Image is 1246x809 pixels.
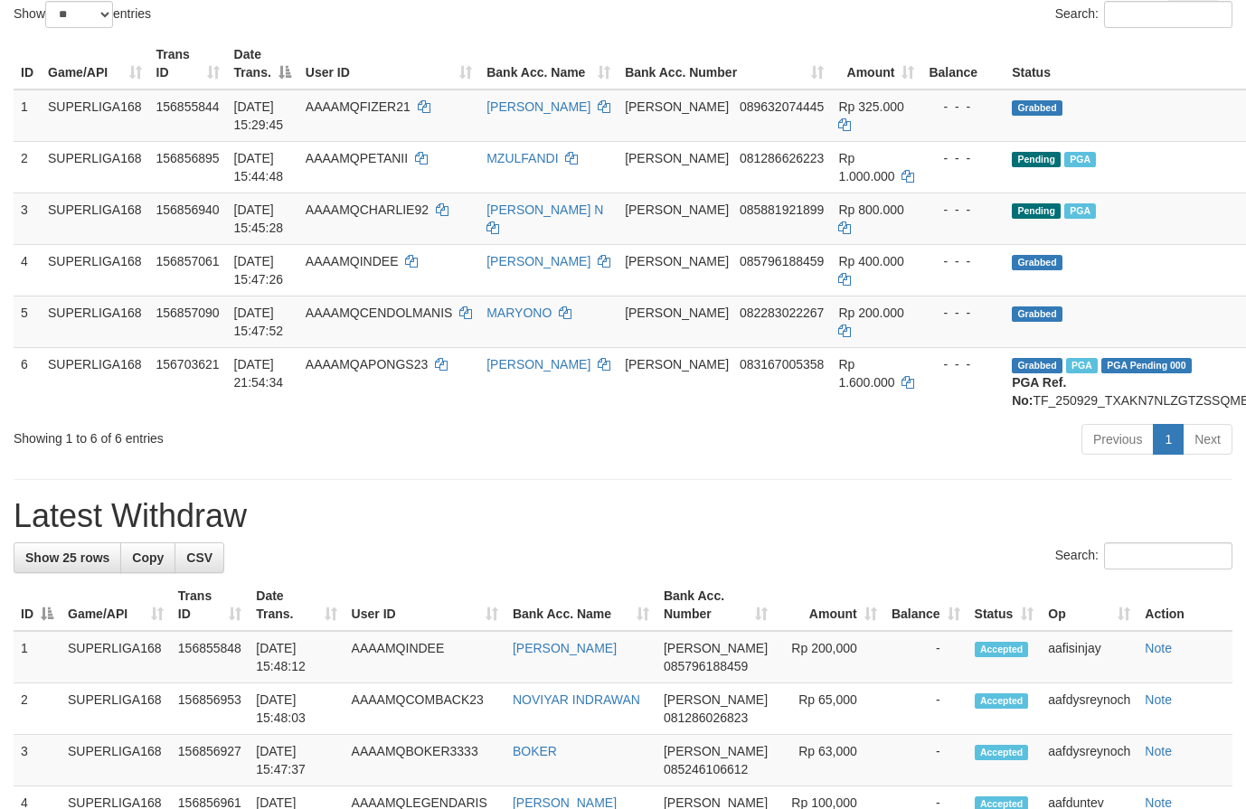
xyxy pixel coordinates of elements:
[838,99,903,114] span: Rp 325.000
[171,735,249,786] td: 156856927
[61,579,171,631] th: Game/API: activate to sort column ascending
[14,193,41,244] td: 3
[41,38,149,89] th: Game/API: activate to sort column ascending
[1041,735,1137,786] td: aafdysreynoch
[186,550,212,565] span: CSV
[740,254,824,268] span: Copy 085796188459 to clipboard
[968,579,1042,631] th: Status: activate to sort column ascending
[61,631,171,683] td: SUPERLIGA168
[234,202,284,235] span: [DATE] 15:45:28
[664,762,748,776] span: Copy 085246106612 to clipboard
[740,99,824,114] span: Copy 089632074445 to clipboard
[41,296,149,347] td: SUPERLIGA168
[171,631,249,683] td: 156855848
[975,745,1029,760] span: Accepted
[975,693,1029,709] span: Accepted
[156,151,220,165] span: 156856895
[1104,542,1232,569] input: Search:
[664,659,748,673] span: Copy 085796188459 to clipboard
[41,244,149,296] td: SUPERLIGA168
[884,579,968,631] th: Balance: activate to sort column ascending
[1104,1,1232,28] input: Search:
[1145,744,1172,758] a: Note
[120,542,175,573] a: Copy
[838,202,903,217] span: Rp 800.000
[486,306,552,320] a: MARYONO
[625,357,729,372] span: [PERSON_NAME]
[1012,375,1066,408] b: PGA Ref. No:
[306,202,429,217] span: AAAAMQCHARLIE92
[41,193,149,244] td: SUPERLIGA168
[884,631,968,683] td: -
[41,347,149,417] td: SUPERLIGA168
[41,89,149,142] td: SUPERLIGA168
[625,151,729,165] span: [PERSON_NAME]
[298,38,479,89] th: User ID: activate to sort column ascending
[249,683,344,735] td: [DATE] 15:48:03
[775,579,884,631] th: Amount: activate to sort column ascending
[171,579,249,631] th: Trans ID: activate to sort column ascending
[740,151,824,165] span: Copy 081286626223 to clipboard
[306,357,428,372] span: AAAAMQAPONGS23
[486,99,590,114] a: [PERSON_NAME]
[664,641,768,655] span: [PERSON_NAME]
[345,735,505,786] td: AAAAMQBOKER3333
[664,744,768,758] span: [PERSON_NAME]
[345,683,505,735] td: AAAAMQCOMBACK23
[838,151,894,183] span: Rp 1.000.000
[61,735,171,786] td: SUPERLIGA168
[234,357,284,390] span: [DATE] 21:54:34
[156,357,220,372] span: 156703621
[513,641,617,655] a: [PERSON_NAME]
[625,306,729,320] span: [PERSON_NAME]
[929,98,997,116] div: - - -
[156,306,220,320] span: 156857090
[25,550,109,565] span: Show 25 rows
[14,735,61,786] td: 3
[156,254,220,268] span: 156857061
[1012,255,1062,270] span: Grabbed
[345,579,505,631] th: User ID: activate to sort column ascending
[1183,424,1232,455] a: Next
[1055,542,1232,569] label: Search:
[1101,358,1192,373] span: PGA Pending
[249,579,344,631] th: Date Trans.: activate to sort column ascending
[306,306,453,320] span: AAAAMQCENDOLMANIS
[929,355,997,373] div: - - -
[1012,203,1061,219] span: Pending
[14,1,151,28] label: Show entries
[1012,306,1062,322] span: Grabbed
[156,202,220,217] span: 156856940
[486,151,558,165] a: MZULFANDI
[775,735,884,786] td: Rp 63,000
[156,99,220,114] span: 156855844
[234,151,284,183] span: [DATE] 15:44:48
[1145,692,1172,707] a: Note
[486,202,603,217] a: [PERSON_NAME] N
[884,735,968,786] td: -
[1064,203,1096,219] span: Marked by aafheankoy
[486,254,590,268] a: [PERSON_NAME]
[664,692,768,707] span: [PERSON_NAME]
[664,710,748,725] span: Copy 081286026823 to clipboard
[838,306,903,320] span: Rp 200.000
[234,306,284,338] span: [DATE] 15:47:52
[838,254,903,268] span: Rp 400.000
[513,744,557,758] a: BOKER
[1145,641,1172,655] a: Note
[171,683,249,735] td: 156856953
[513,692,640,707] a: NOVIYAR INDRAWAN
[775,631,884,683] td: Rp 200,000
[505,579,656,631] th: Bank Acc. Name: activate to sort column ascending
[625,254,729,268] span: [PERSON_NAME]
[14,244,41,296] td: 4
[14,579,61,631] th: ID: activate to sort column descending
[234,99,284,132] span: [DATE] 15:29:45
[625,202,729,217] span: [PERSON_NAME]
[14,347,41,417] td: 6
[618,38,831,89] th: Bank Acc. Number: activate to sort column ascending
[929,149,997,167] div: - - -
[1066,358,1098,373] span: Marked by aafchhiseyha
[838,357,894,390] span: Rp 1.600.000
[1137,579,1232,631] th: Action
